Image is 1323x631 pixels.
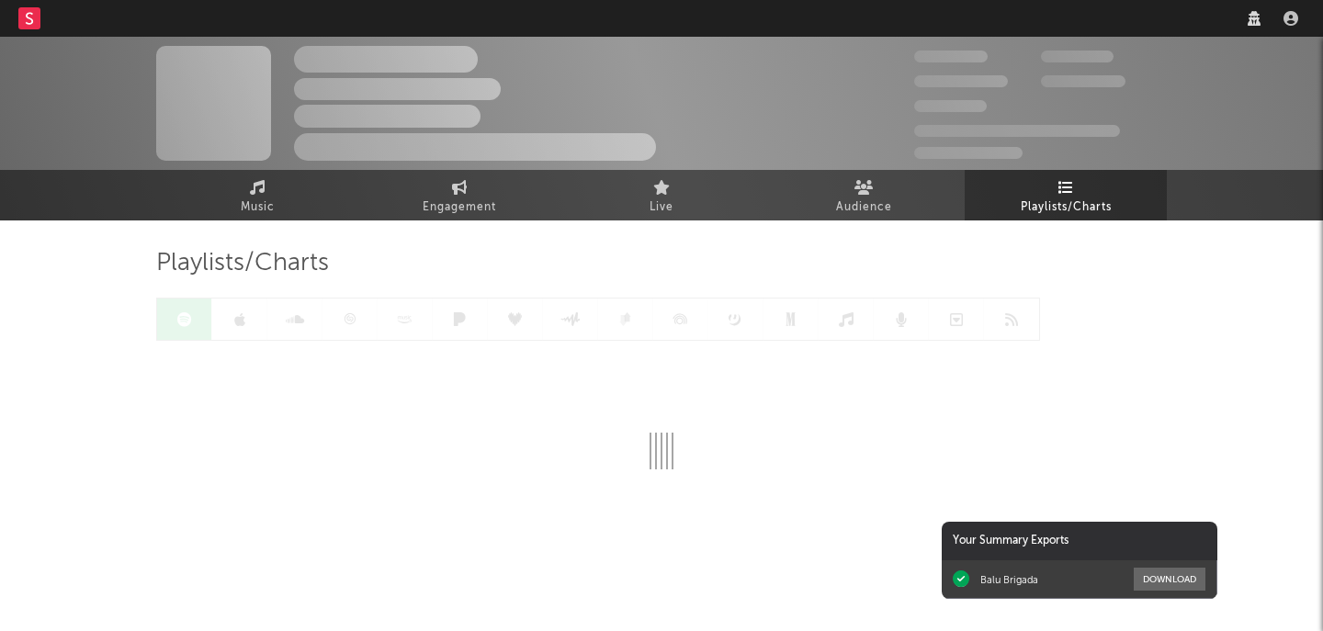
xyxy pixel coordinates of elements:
a: Live [560,170,763,220]
span: Engagement [423,197,496,219]
span: Playlists/Charts [156,253,329,275]
span: 1,000,000 [1041,75,1125,87]
a: Engagement [358,170,560,220]
span: Audience [836,197,892,219]
a: Playlists/Charts [965,170,1167,220]
div: Balu Brigada [980,573,1038,586]
span: 100,000 [914,100,987,112]
a: Audience [763,170,965,220]
a: Music [156,170,358,220]
span: Music [241,197,275,219]
span: 50,000,000 [914,75,1008,87]
span: Playlists/Charts [1021,197,1112,219]
button: Download [1134,568,1205,591]
span: Jump Score: 85.0 [914,147,1023,159]
span: 50,000,000 Monthly Listeners [914,125,1120,137]
span: 300,000 [914,51,988,62]
span: 100,000 [1041,51,1114,62]
div: Your Summary Exports [942,522,1217,560]
span: Live [650,197,673,219]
